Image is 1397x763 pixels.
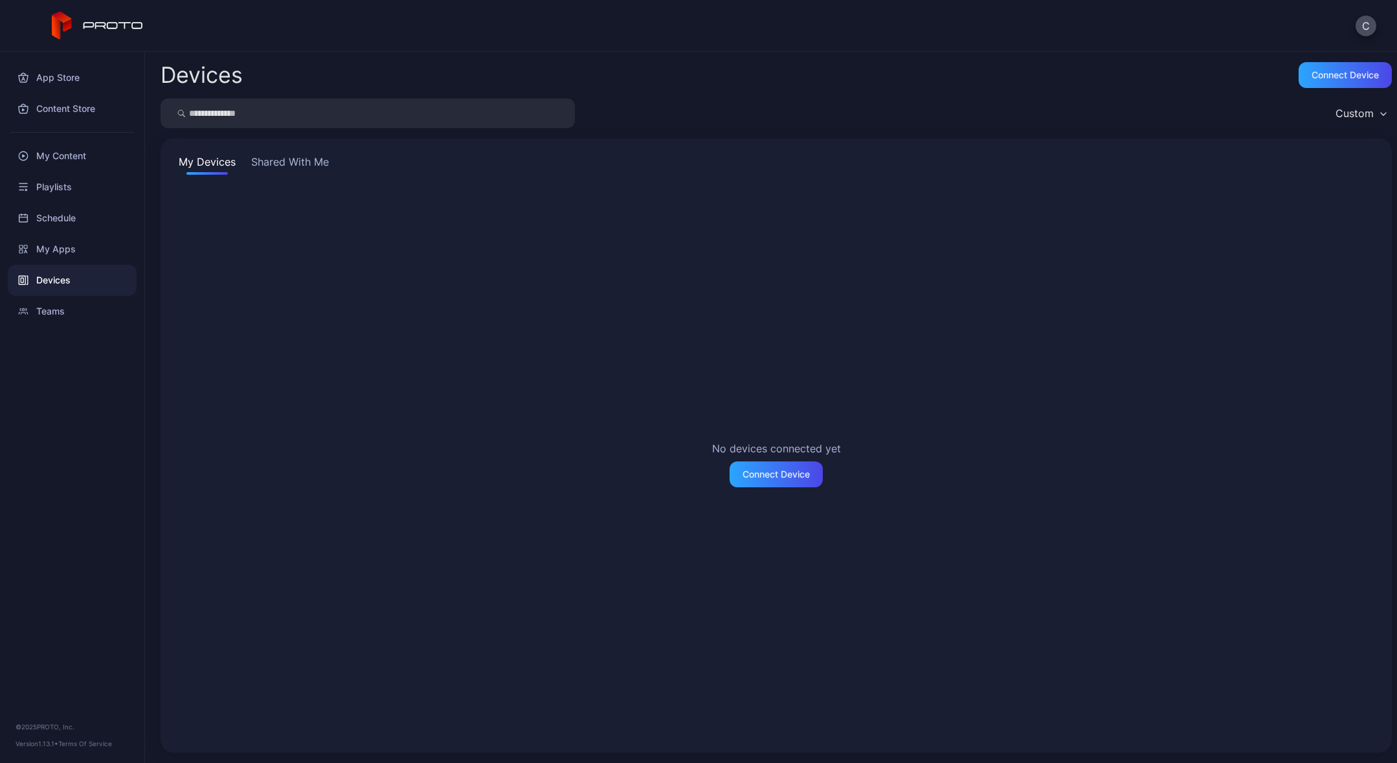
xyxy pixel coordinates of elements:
[8,140,137,171] a: My Content
[1299,62,1392,88] button: Connect device
[161,63,243,87] h2: Devices
[1336,107,1374,120] div: Custom
[1356,16,1376,36] button: C
[743,469,810,480] div: Connect Device
[730,461,823,487] button: Connect Device
[249,154,331,175] button: Shared With Me
[8,171,137,203] a: Playlists
[1312,70,1379,80] div: Connect device
[176,154,238,175] button: My Devices
[8,296,137,327] a: Teams
[712,441,841,456] h2: No devices connected yet
[16,722,129,732] div: © 2025 PROTO, Inc.
[8,62,137,93] a: App Store
[8,234,137,265] a: My Apps
[16,740,58,747] span: Version 1.13.1 •
[8,203,137,234] a: Schedule
[1329,98,1392,128] button: Custom
[8,93,137,124] a: Content Store
[58,740,112,747] a: Terms Of Service
[8,265,137,296] a: Devices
